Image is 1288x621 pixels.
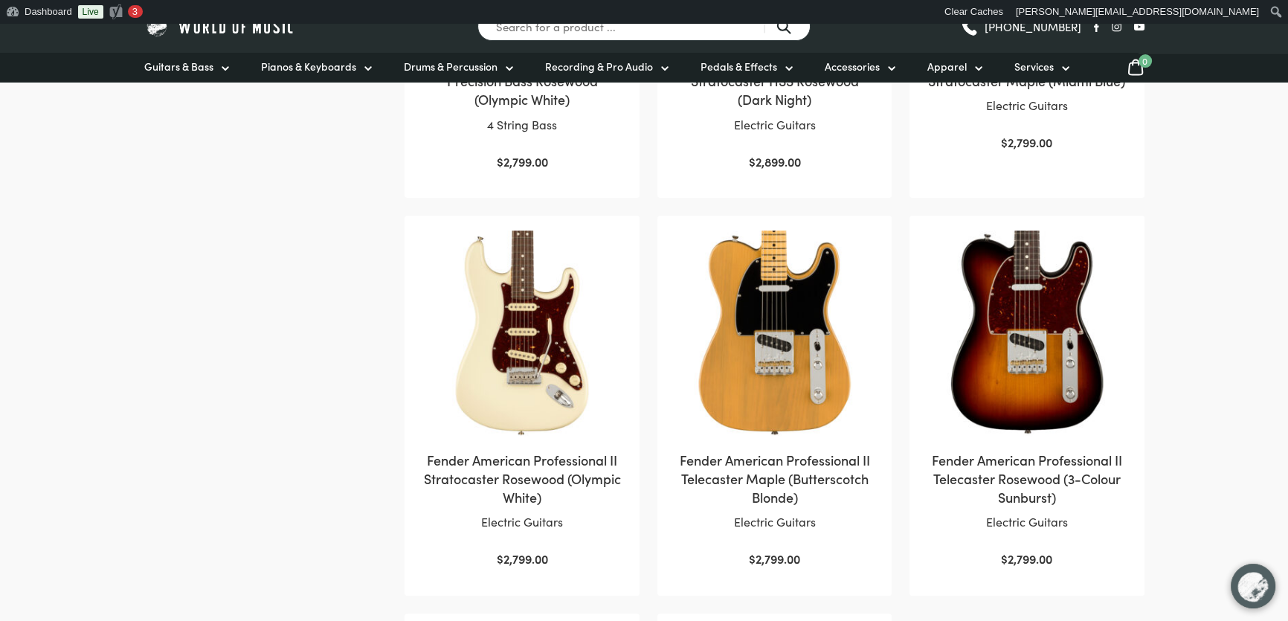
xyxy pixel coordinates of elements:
[749,550,800,567] bdi: 2,799.00
[419,115,624,135] p: 4 String Bass
[672,231,877,569] a: Fender American Professional II Telecaster Maple (Butterscotch Blonde)Electric Guitars $2,799.00
[497,550,548,567] bdi: 2,799.00
[1139,54,1152,68] span: 0
[924,231,1129,569] a: Fender American Professional II Telecaster Rosewood (3-Colour Sunburst)Electric Guitars $2,799.00
[132,6,138,17] span: 3
[672,231,877,435] img: Fender Am Pro II Tele Butterscotch Blonde Body
[748,153,800,170] bdi: 2,899.00
[924,451,1129,507] h2: Fender American Professional II Telecaster Rosewood (3-Colour Sunburst)
[924,96,1129,115] p: Electric Guitars
[701,59,777,74] span: Pedals & Effects
[1221,554,1288,621] iframe: Chat with our support team
[1001,550,1008,567] span: $
[144,15,297,38] img: World of Music
[497,153,548,170] bdi: 2,799.00
[1001,550,1052,567] bdi: 2,799.00
[985,21,1081,32] span: [PHONE_NUMBER]
[477,12,811,41] input: Search for a product ...
[749,550,756,567] span: $
[419,231,624,569] a: Fender American Professional II Stratocaster Rosewood (Olympic White)Electric Guitars $2,799.00
[419,451,624,507] h2: Fender American Professional II Stratocaster Rosewood (Olympic White)
[78,5,103,19] a: Live
[672,451,877,507] h2: Fender American Professional II Telecaster Maple (Butterscotch Blonde)
[404,59,498,74] span: Drums & Percussion
[545,59,653,74] span: Recording & Pro Audio
[1001,134,1052,150] bdi: 2,799.00
[927,59,967,74] span: Apparel
[497,153,503,170] span: $
[144,59,213,74] span: Guitars & Bass
[672,512,877,532] p: Electric Guitars
[672,115,877,135] p: Electric Guitars
[1001,134,1008,150] span: $
[960,16,1081,38] a: [PHONE_NUMBER]
[261,59,356,74] span: Pianos & Keyboards
[924,231,1129,435] img: Fender American Professional II Telecaster 3-Colour Sunburst close view
[419,231,624,435] img: Fender AM Pro II Strat Olympic White Body
[419,512,624,532] p: Electric Guitars
[748,153,755,170] span: $
[1014,59,1054,74] span: Services
[924,512,1129,532] p: Electric Guitars
[825,59,880,74] span: Accessories
[497,550,503,567] span: $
